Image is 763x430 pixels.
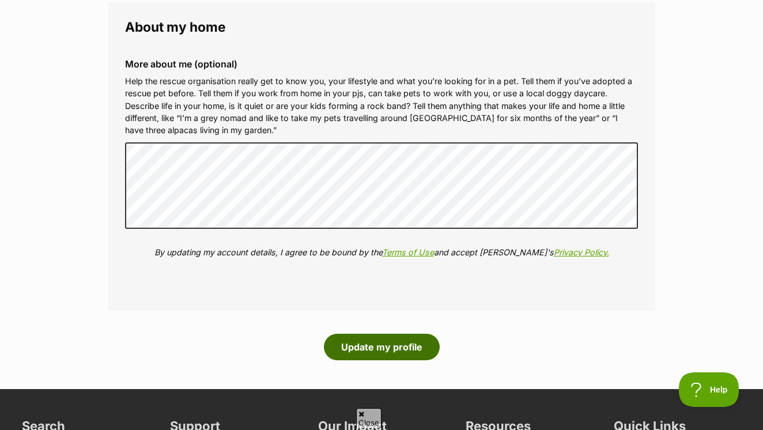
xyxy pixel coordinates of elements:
iframe: Help Scout Beacon - Open [679,372,740,407]
fieldset: About my home [108,2,655,311]
span: Close [356,408,381,428]
label: More about me (optional) [125,59,638,69]
p: Help the rescue organisation really get to know you, your lifestyle and what you’re looking for i... [125,75,638,137]
legend: About my home [125,20,638,35]
button: Update my profile [324,334,440,360]
a: Terms of Use [382,247,434,257]
p: By updating my account details, I agree to be bound by the and accept [PERSON_NAME]'s [125,246,638,258]
a: Privacy Policy. [554,247,609,257]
